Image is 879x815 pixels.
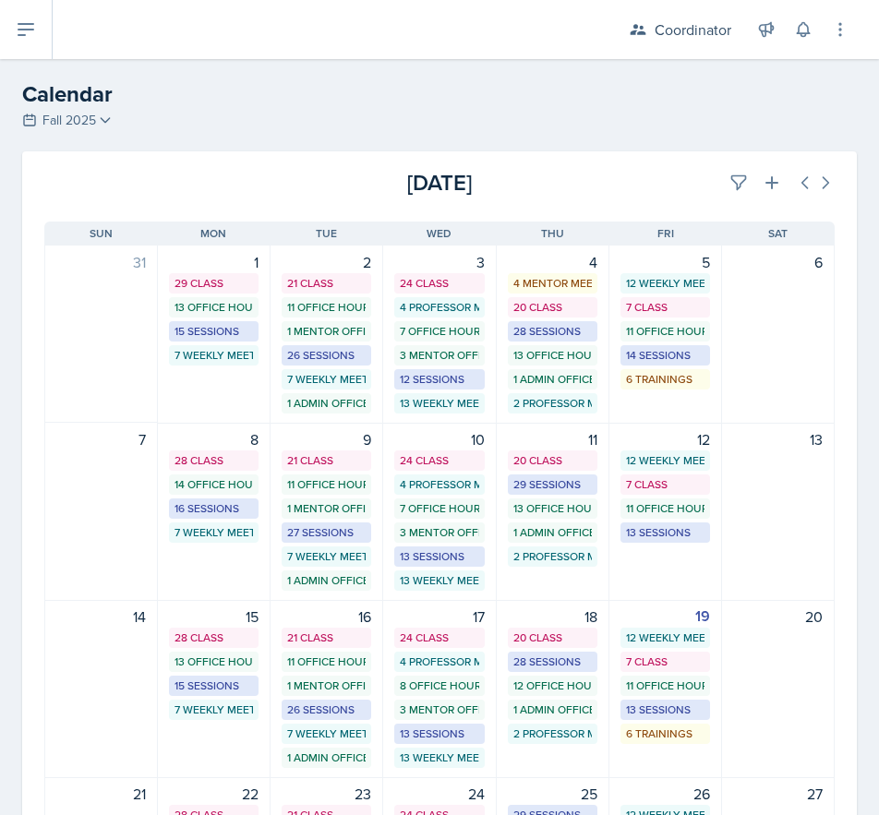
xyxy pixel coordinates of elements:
div: 28 Sessions [513,323,592,340]
div: 1 Mentor Office Hour [287,323,366,340]
div: 1 Admin Office Hour [287,395,366,412]
div: 6 Trainings [626,725,704,742]
div: 1 [169,251,259,273]
div: 7 Class [626,476,704,493]
div: 4 Mentor Meetings [513,275,592,292]
div: 21 Class [287,452,366,469]
div: 13 Office Hours [513,500,592,517]
div: 12 Weekly Meetings [626,452,704,469]
div: 15 [169,605,259,628]
div: 13 Weekly Meetings [400,395,478,412]
div: 11 [508,428,597,450]
div: 11 Office Hours [287,299,366,316]
div: 14 Sessions [626,347,704,364]
div: 13 Office Hours [175,299,253,316]
div: 26 Sessions [287,347,366,364]
div: 5 [620,251,710,273]
div: 20 Class [513,299,592,316]
div: 23 [282,783,371,805]
div: 11 Office Hours [626,500,704,517]
div: 29 Sessions [513,476,592,493]
div: 11 Office Hours [626,323,704,340]
div: 24 [394,783,484,805]
span: Wed [427,225,452,242]
div: 7 Weekly Meetings [175,524,253,541]
div: 2 Professor Meetings [513,725,592,742]
div: 3 Mentor Office Hours [400,524,478,541]
div: 12 [620,428,710,450]
div: 3 [394,251,484,273]
div: 1 Mentor Office Hour [287,500,366,517]
div: 8 [169,428,259,450]
div: 13 [733,428,823,450]
div: 13 Weekly Meetings [400,572,478,589]
div: 1 Admin Office Hour [513,701,592,718]
div: 21 [56,783,146,805]
div: 4 Professor Meetings [400,299,478,316]
div: 3 Mentor Office Hours [400,701,478,718]
div: 29 Class [175,275,253,292]
div: 27 Sessions [287,524,366,541]
div: 13 Office Hours [175,653,253,670]
div: 14 Office Hours [175,476,253,493]
div: 7 Weekly Meetings [175,347,253,364]
div: 14 [56,605,146,628]
div: 11 Office Hours [287,653,366,670]
h2: Calendar [22,78,857,111]
div: 1 Mentor Office Hour [287,677,366,694]
div: 18 [508,605,597,628]
div: 24 Class [400,275,478,292]
div: 2 Professor Meetings [513,395,592,412]
div: 7 Class [626,653,704,670]
div: 13 Weekly Meetings [400,749,478,766]
div: 3 Mentor Office Hours [400,347,478,364]
div: 2 [282,251,371,273]
div: 9 [282,428,371,450]
div: 4 Professor Meetings [400,476,478,493]
div: 28 Class [175,452,253,469]
div: 24 Class [400,452,478,469]
div: 15 Sessions [175,677,253,694]
div: 31 [56,251,146,273]
div: 13 Sessions [626,524,704,541]
div: 26 Sessions [287,701,366,718]
div: 26 [620,783,710,805]
div: 27 [733,783,823,805]
span: Fri [657,225,674,242]
div: 7 Class [626,299,704,316]
div: 13 Sessions [400,548,478,565]
div: 13 Office Hours [513,347,592,364]
div: [DATE] [307,166,571,199]
div: 6 [733,251,823,273]
div: 4 Professor Meetings [400,653,478,670]
div: 7 Office Hours [400,500,478,517]
div: 1 Admin Office Hour [287,749,366,766]
div: 24 Class [400,629,478,646]
div: 7 [56,428,146,450]
div: 13 Sessions [400,725,478,742]
div: 11 Office Hours [626,677,704,694]
div: Coordinator [655,18,731,41]
span: Sun [90,225,113,242]
div: 17 [394,605,484,628]
div: 20 [733,605,823,628]
div: 28 Sessions [513,653,592,670]
span: Mon [200,225,226,242]
div: 16 [282,605,371,628]
span: Tue [316,225,337,242]
div: 25 [508,783,597,805]
div: 28 Class [175,629,253,646]
div: 10 [394,428,484,450]
div: 13 Sessions [626,701,704,718]
div: 1 Admin Office Hour [513,371,592,388]
div: 21 Class [287,629,366,646]
div: 12 Sessions [400,371,478,388]
div: 7 Weekly Meetings [287,371,366,388]
div: 7 Weekly Meetings [287,725,366,742]
div: 20 Class [513,629,592,646]
div: 8 Office Hours [400,677,478,694]
div: 19 [620,605,710,628]
div: 7 Weekly Meetings [175,701,253,718]
div: 12 Weekly Meetings [626,629,704,646]
div: 20 Class [513,452,592,469]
